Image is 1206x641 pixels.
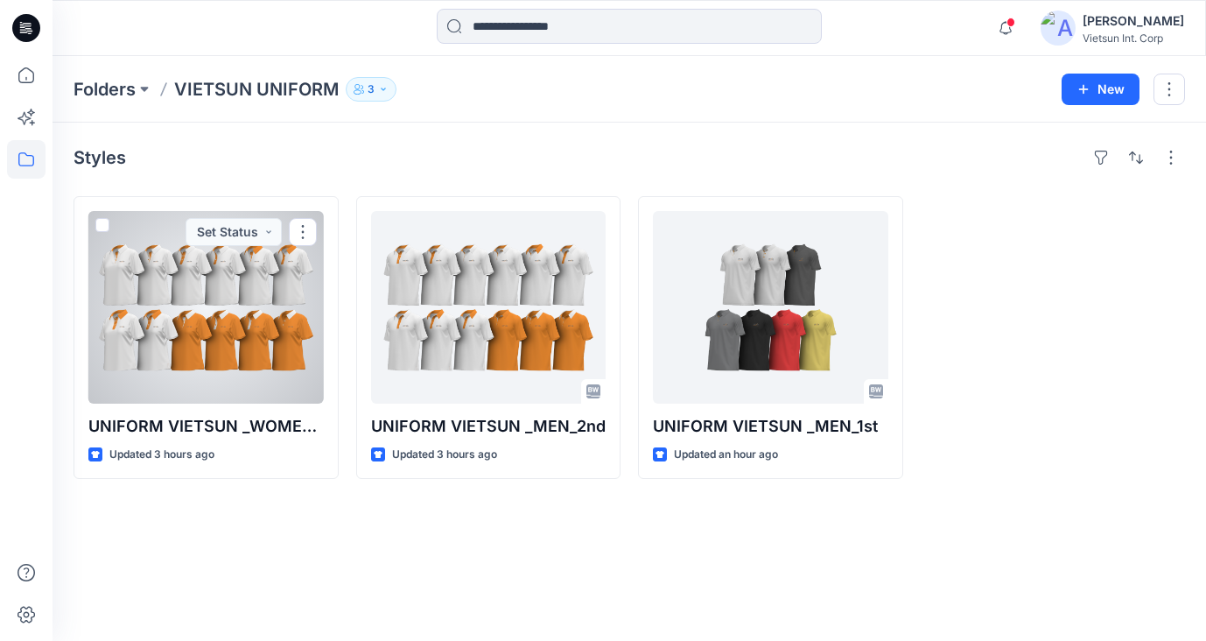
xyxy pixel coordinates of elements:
[1083,11,1184,32] div: [PERSON_NAME]
[1083,32,1184,45] div: Vietsun Int. Corp
[674,446,778,464] p: Updated an hour ago
[392,446,497,464] p: Updated 3 hours ago
[88,211,324,404] a: UNIFORM VIETSUN _WOMEN_2nd
[368,80,375,99] p: 3
[371,414,607,439] p: UNIFORM VIETSUN _MEN_2nd
[74,77,136,102] a: Folders
[1062,74,1139,105] button: New
[174,77,339,102] p: VIETSUN UNIFORM
[109,446,214,464] p: Updated 3 hours ago
[653,414,888,439] p: UNIFORM VIETSUN _MEN_1st
[74,147,126,168] h4: Styles
[88,414,324,439] p: UNIFORM VIETSUN _WOMEN_2nd
[1041,11,1076,46] img: avatar
[371,211,607,404] a: UNIFORM VIETSUN _MEN_2nd
[653,211,888,404] a: UNIFORM VIETSUN _MEN_1st
[346,77,396,102] button: 3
